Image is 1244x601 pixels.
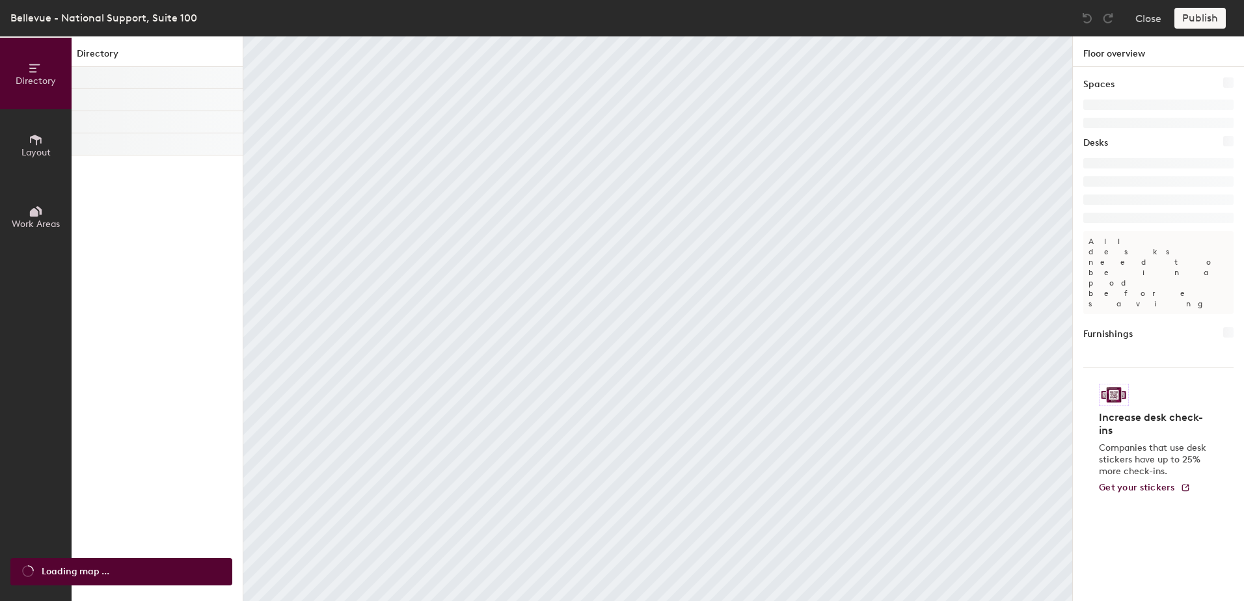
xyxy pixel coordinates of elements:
[72,47,243,67] h1: Directory
[1083,327,1133,341] h1: Furnishings
[1083,136,1108,150] h1: Desks
[1099,482,1175,493] span: Get your stickers
[1083,231,1234,314] p: All desks need to be in a pod before saving
[1102,12,1115,25] img: Redo
[1099,411,1210,437] h4: Increase desk check-ins
[1135,8,1161,29] button: Close
[16,75,56,87] span: Directory
[1099,483,1191,494] a: Get your stickers
[21,147,51,158] span: Layout
[1083,77,1115,92] h1: Spaces
[42,565,109,579] span: Loading map ...
[1099,384,1129,406] img: Sticker logo
[1081,12,1094,25] img: Undo
[1099,442,1210,477] p: Companies that use desk stickers have up to 25% more check-ins.
[12,219,60,230] span: Work Areas
[1073,36,1244,67] h1: Floor overview
[243,36,1072,601] canvas: Map
[10,10,197,26] div: Bellevue - National Support, Suite 100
